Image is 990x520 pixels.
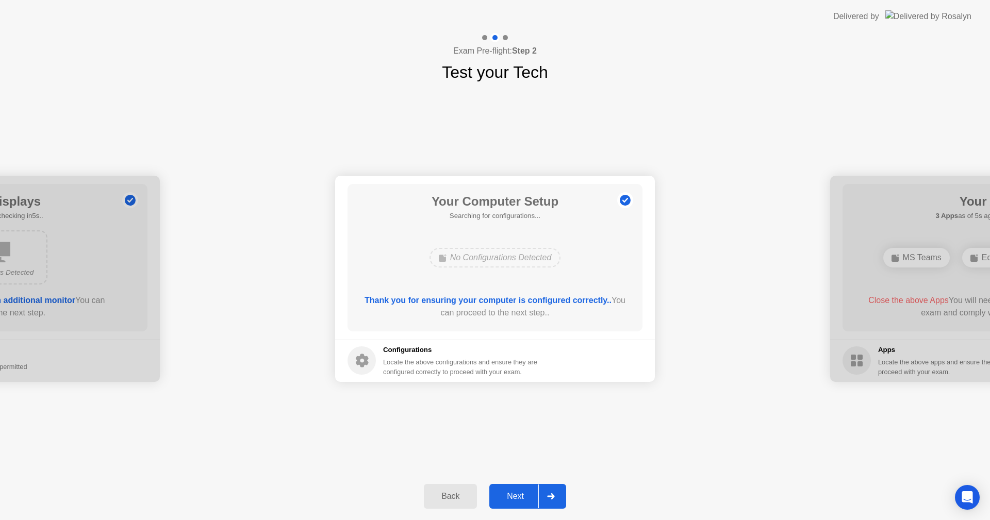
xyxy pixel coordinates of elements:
div: No Configurations Detected [430,248,561,267]
div: You can proceed to the next step.. [362,294,628,319]
b: Thank you for ensuring your computer is configured correctly.. [365,296,612,305]
b: Step 2 [512,46,537,55]
div: Open Intercom Messenger [955,485,980,510]
h4: Exam Pre-flight: [453,45,537,57]
img: Delivered by Rosalyn [885,10,971,22]
h5: Searching for configurations... [432,211,558,221]
button: Next [489,484,566,509]
div: Back [427,492,474,501]
div: Delivered by [833,10,879,23]
h1: Your Computer Setup [432,192,558,211]
div: Next [492,492,538,501]
div: Locate the above configurations and ensure they are configured correctly to proceed with your exam. [383,357,539,377]
h1: Test your Tech [442,60,548,85]
button: Back [424,484,477,509]
h5: Configurations [383,345,539,355]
